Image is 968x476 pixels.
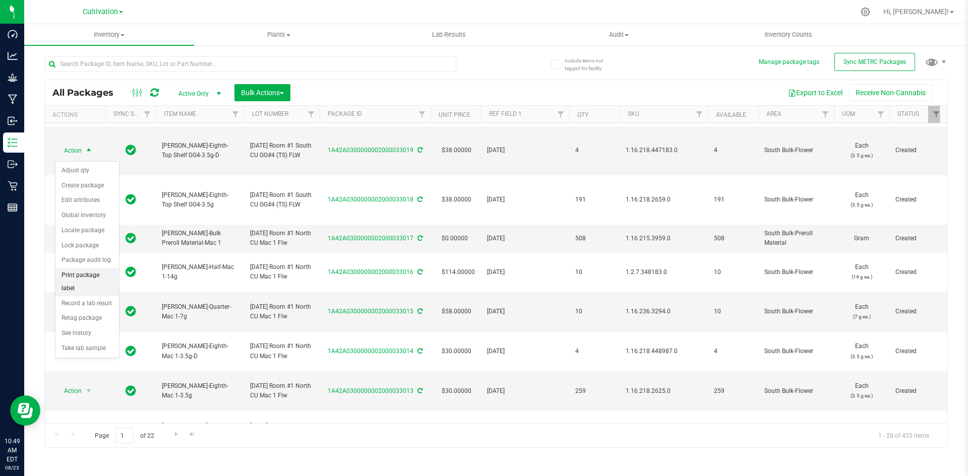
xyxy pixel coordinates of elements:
span: South Bulk-Flower [764,146,828,155]
span: [DATE] Room #1 North CU Mac 1 Flw [250,262,314,282]
inline-svg: Manufacturing [8,94,18,104]
span: Include items not tagged for facility [565,57,615,72]
span: Page of 22 [86,428,162,443]
span: Created [895,267,939,277]
input: Search Package ID, Item Name, SKU, Lot or Part Number... [44,56,456,72]
span: [DATE] Room #1 North CU Mac 1 Flw [250,342,314,361]
li: Global inventory [55,208,119,223]
span: In Sync [126,265,136,279]
span: 1.16.215.3959.0 [626,234,702,243]
span: 1.16.218.2625.0 [626,386,702,396]
p: 10:49 AM EDT [5,437,20,464]
a: Inventory Counts [704,24,874,45]
inline-svg: Reports [8,202,18,213]
div: Actions [52,111,101,118]
li: Record a lab result [55,296,119,311]
a: 1A42A0300000002000033016 [328,268,413,276]
span: [DATE] Room #1 North CU Mac 1 Flw [250,381,314,400]
span: Bulk Actions [241,89,284,97]
p: (14 g ea.) [840,272,883,282]
span: South Bulk-Flower [764,195,828,205]
li: Take lab sample [55,341,119,356]
span: [DATE] Room #1 North CU Mac 1 Flw [250,302,314,321]
a: SKU [628,110,639,117]
span: 4 [714,146,752,155]
span: 10 [714,267,752,277]
span: South Bulk-Flower [764,267,828,277]
span: [DATE] Room #1 South CU GG#4 (TS) FLW [250,141,314,160]
a: Inventory [24,24,194,45]
span: 191 [575,195,614,205]
button: Manage package tags [759,58,819,66]
span: Audit [534,30,703,39]
span: Each [840,342,883,361]
a: 1A42A0300000002000033019 [328,147,413,154]
span: [DATE] Room #1 North CU Mac 1 Flw [250,229,314,248]
button: Export to Excel [781,84,849,101]
a: Sync Status [113,110,152,117]
span: [DATE] [487,195,563,205]
span: Sync from Compliance System [416,268,422,276]
a: Available [716,111,746,118]
span: 4 [575,146,614,155]
inline-svg: Inventory [8,138,18,148]
span: 191 [714,195,752,205]
span: select [83,144,95,158]
span: [PERSON_NAME]-Eighth-Top Shelf GG4-3.5g [162,190,238,210]
span: Created [895,307,939,316]
span: 4 [575,347,614,356]
span: Sync from Compliance System [416,308,422,315]
span: Created [895,386,939,396]
span: 1.16.218.2659.0 [626,195,702,205]
span: [PERSON_NAME]-Quarter-Mac 1-7g [162,302,238,321]
span: 10 [714,307,752,316]
span: [PERSON_NAME]-Eighth-Top Shelf GG4-3.5g-D [162,141,238,160]
span: select [83,384,95,398]
inline-svg: Outbound [8,159,18,169]
span: 1.16.218.448987.0 [626,347,702,356]
a: Lab Results [364,24,534,45]
a: Lot Number [252,110,288,117]
span: Inventory [24,30,194,39]
a: Plants [194,24,364,45]
span: [DATE] [487,146,563,155]
a: 1A42A0300000002000033015 [328,308,413,315]
span: Each [840,381,883,400]
span: 10 [575,267,614,277]
li: Adjust qty [55,163,119,178]
span: 259 [714,386,752,396]
a: Qty [577,111,588,118]
span: Each [840,262,883,282]
a: Unit Price [439,111,470,118]
a: Filter [928,106,945,123]
span: [DATE] Room #1 South CU GG#4 (TS) FLW [250,190,314,210]
a: 1A42A0300000002000033013 [328,387,413,394]
span: Action [55,384,82,398]
span: Created [895,195,939,205]
li: Package audit log [55,253,119,268]
li: Locate package [55,223,119,238]
a: 1A42A0300000002000033014 [328,348,413,355]
li: Retag package [55,311,119,326]
span: $58.00000 [437,304,476,319]
span: [DATE] [487,307,563,316]
span: [PERSON_NAME]-Eighth-Mac 1-3.5g-D [162,342,238,361]
span: $30.00000 [437,344,476,359]
inline-svg: Grow [8,73,18,83]
input: 1 [115,428,134,443]
span: 1 - 20 of 435 items [870,428,937,443]
inline-svg: Dashboard [8,29,18,39]
a: Filter [691,106,708,123]
span: Sync from Compliance System [416,196,422,203]
span: 508 [575,234,614,243]
span: $38.00000 [437,192,476,207]
span: [DATE] Room #1 North CU Mac 1 Flw [250,421,314,440]
span: $30.00000 [437,384,476,398]
span: Created [895,146,939,155]
a: Filter [414,106,431,123]
iframe: Resource center [10,395,40,426]
a: Status [897,110,919,117]
a: 1A42A0300000002000033018 [328,196,413,203]
span: Each [840,302,883,321]
span: Each [840,421,883,440]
